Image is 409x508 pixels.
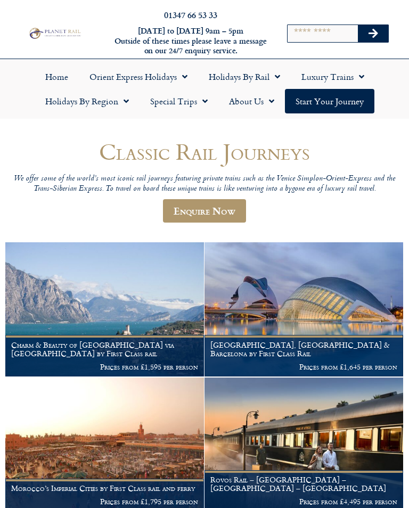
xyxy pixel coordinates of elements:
a: Home [35,64,79,89]
p: Prices from £1,645 per person [210,363,397,371]
a: 01347 66 53 33 [164,9,217,21]
a: Enquire Now [163,199,246,223]
h1: Charm & Beauty of [GEOGRAPHIC_DATA] via [GEOGRAPHIC_DATA] by First Class rail [11,341,198,358]
a: Start your Journey [285,89,374,113]
p: We offer some of the world’s most iconic rail journeys featuring private trains such as the Venic... [5,174,404,194]
h1: Morocco’s Imperial Cities by First Class rail and ferry [11,484,198,493]
nav: Menu [5,64,404,113]
img: Planet Rail Train Holidays Logo [27,27,82,40]
a: Holidays by Region [35,89,140,113]
h6: [DATE] to [DATE] 9am – 5pm Outside of these times please leave a message on our 24/7 enquiry serv... [112,26,270,56]
a: [GEOGRAPHIC_DATA], [GEOGRAPHIC_DATA] & Barcelona by First Class Rail Prices from £1,645 per person [204,242,404,376]
a: About Us [218,89,285,113]
p: Prices from £1,795 per person [11,497,198,506]
a: Special Trips [140,89,218,113]
a: Orient Express Holidays [79,64,198,89]
h1: Rovos Rail – [GEOGRAPHIC_DATA] – [GEOGRAPHIC_DATA] – [GEOGRAPHIC_DATA] [210,476,397,493]
a: Luxury Trains [291,64,375,89]
a: Holidays by Rail [198,64,291,89]
h1: [GEOGRAPHIC_DATA], [GEOGRAPHIC_DATA] & Barcelona by First Class Rail [210,341,397,358]
button: Search [358,25,389,42]
h1: Classic Rail Journeys [5,139,404,164]
p: Prices from £4,495 per person [210,497,397,506]
p: Prices from £1,595 per person [11,363,198,371]
a: Charm & Beauty of [GEOGRAPHIC_DATA] via [GEOGRAPHIC_DATA] by First Class rail Prices from £1,595 ... [5,242,204,376]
